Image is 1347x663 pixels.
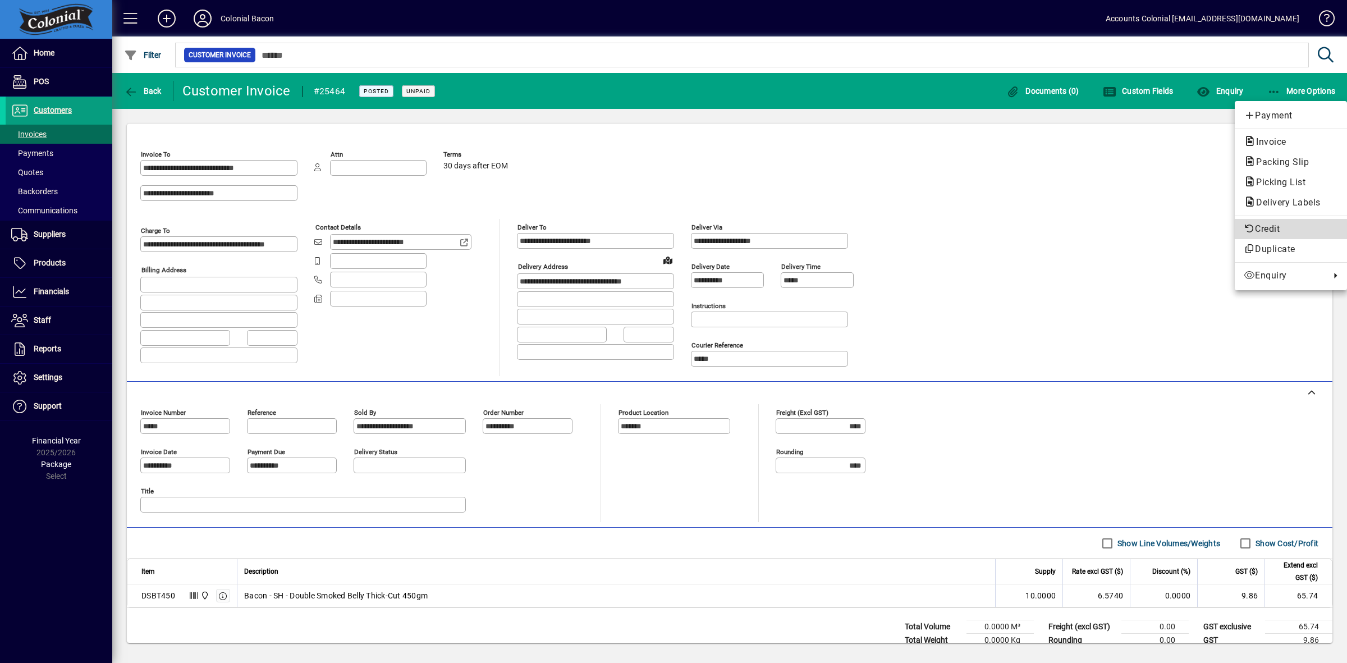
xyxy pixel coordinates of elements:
span: Payment [1244,109,1338,122]
span: Duplicate [1244,243,1338,256]
span: Delivery Labels [1244,197,1326,208]
span: Picking List [1244,177,1311,188]
span: Enquiry [1244,269,1325,282]
button: Add customer payment [1235,106,1347,126]
span: Credit [1244,222,1338,236]
span: Invoice [1244,136,1292,147]
span: Packing Slip [1244,157,1314,167]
